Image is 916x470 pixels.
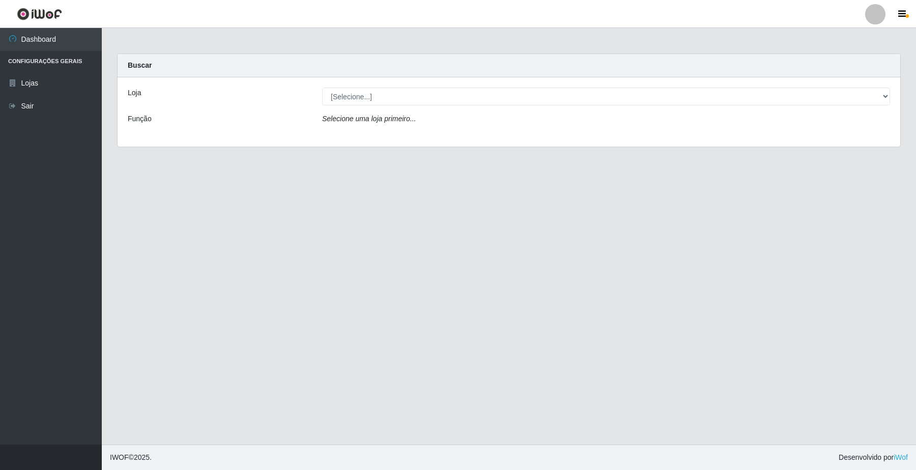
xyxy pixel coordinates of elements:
strong: Buscar [128,61,152,69]
span: Desenvolvido por [839,452,908,463]
label: Função [128,114,152,124]
span: IWOF [110,453,129,461]
a: iWof [894,453,908,461]
img: CoreUI Logo [17,8,62,20]
span: © 2025 . [110,452,152,463]
label: Loja [128,88,141,98]
i: Selecione uma loja primeiro... [322,115,416,123]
